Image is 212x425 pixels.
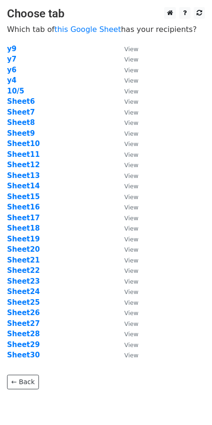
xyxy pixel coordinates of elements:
[124,278,138,285] small: View
[7,298,40,307] a: Sheet25
[124,309,138,317] small: View
[7,118,35,127] a: Sheet8
[7,266,40,275] a: Sheet22
[7,193,40,201] a: Sheet15
[7,139,40,148] a: Sheet10
[115,76,138,85] a: View
[7,214,40,222] a: Sheet17
[115,150,138,159] a: View
[115,298,138,307] a: View
[115,118,138,127] a: View
[124,151,138,158] small: View
[124,109,138,116] small: View
[7,45,16,53] a: y9
[124,257,138,264] small: View
[7,76,16,85] a: y4
[124,130,138,137] small: View
[115,214,138,222] a: View
[115,277,138,286] a: View
[124,98,138,105] small: View
[124,88,138,95] small: View
[115,224,138,232] a: View
[115,287,138,296] a: View
[7,375,39,389] a: ← Back
[124,215,138,222] small: View
[7,161,40,169] strong: Sheet12
[124,46,138,53] small: View
[124,341,138,348] small: View
[124,193,138,201] small: View
[115,266,138,275] a: View
[115,193,138,201] a: View
[7,150,40,159] a: Sheet11
[7,87,24,95] a: 10/5
[115,108,138,116] a: View
[115,139,138,148] a: View
[7,287,40,296] a: Sheet24
[115,87,138,95] a: View
[115,245,138,254] a: View
[115,97,138,106] a: View
[7,108,35,116] strong: Sheet7
[7,182,40,190] a: Sheet14
[7,277,40,286] strong: Sheet23
[7,97,35,106] a: Sheet6
[115,161,138,169] a: View
[7,129,35,138] a: Sheet9
[124,172,138,179] small: View
[124,320,138,327] small: View
[124,331,138,338] small: View
[7,256,40,264] a: Sheet21
[124,119,138,126] small: View
[115,340,138,349] a: View
[7,7,205,21] h3: Choose tab
[115,330,138,338] a: View
[115,55,138,63] a: View
[115,203,138,211] a: View
[7,340,40,349] a: Sheet29
[7,351,40,359] a: Sheet30
[115,309,138,317] a: View
[7,309,40,317] strong: Sheet26
[7,245,40,254] a: Sheet20
[7,171,40,180] strong: Sheet13
[7,203,40,211] a: Sheet16
[7,330,40,338] a: Sheet28
[124,204,138,211] small: View
[7,235,40,243] a: Sheet19
[124,352,138,359] small: View
[124,267,138,274] small: View
[7,66,16,74] a: y6
[115,171,138,180] a: View
[124,225,138,232] small: View
[124,183,138,190] small: View
[115,182,138,190] a: View
[7,224,40,232] a: Sheet18
[115,256,138,264] a: View
[7,319,40,328] a: Sheet27
[115,66,138,74] a: View
[124,288,138,295] small: View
